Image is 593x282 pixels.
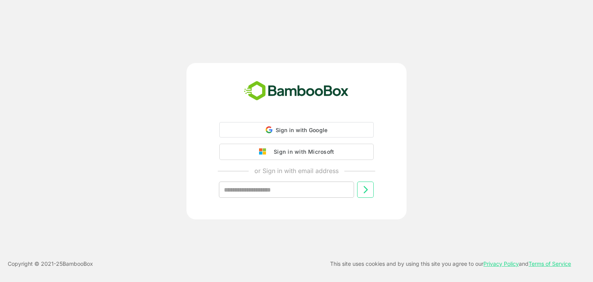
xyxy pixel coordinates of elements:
[8,259,93,268] p: Copyright © 2021- 25 BambooBox
[254,166,339,175] p: or Sign in with email address
[270,147,334,157] div: Sign in with Microsoft
[259,148,270,155] img: google
[483,260,519,267] a: Privacy Policy
[219,144,374,160] button: Sign in with Microsoft
[276,127,328,133] span: Sign in with Google
[529,260,571,267] a: Terms of Service
[330,259,571,268] p: This site uses cookies and by using this site you agree to our and
[240,78,353,104] img: bamboobox
[219,122,374,138] div: Sign in with Google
